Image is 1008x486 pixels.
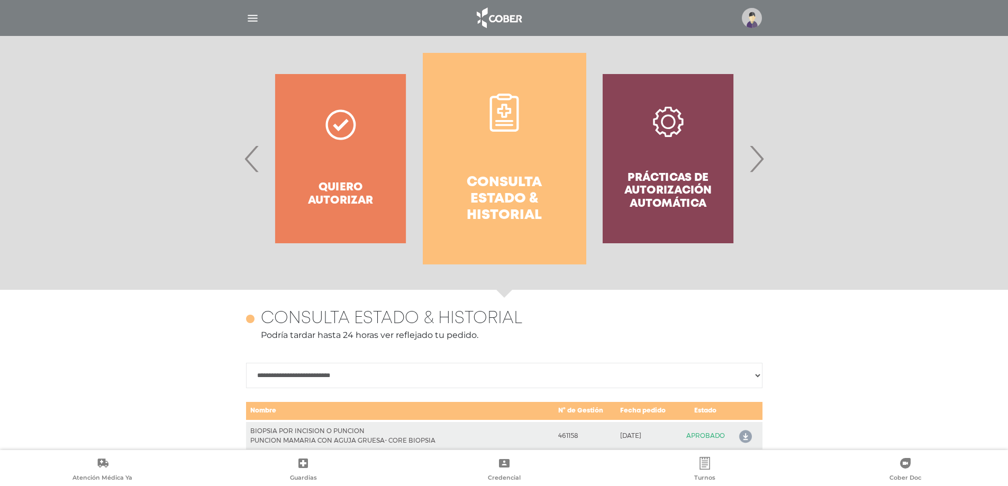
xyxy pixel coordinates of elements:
[742,8,762,28] img: profile-placeholder.svg
[678,401,733,421] td: Estado
[290,474,317,483] span: Guardias
[203,457,403,484] a: Guardias
[423,53,586,264] a: Consulta estado & historial
[488,474,521,483] span: Credencial
[2,457,203,484] a: Atención Médica Ya
[554,401,616,421] td: N° de Gestión
[246,421,554,450] td: BIOPSIA POR INCISION O PUNCION PUNCION MAMARIA CON AGUJA GRUESA- CORE BIOPSIA
[72,474,132,483] span: Atención Médica Ya
[678,421,733,450] td: APROBADO
[404,457,604,484] a: Credencial
[889,474,921,483] span: Cober Doc
[246,329,762,342] p: Podría tardar hasta 24 horas ver reflejado tu pedido.
[746,130,767,187] span: Next
[616,401,678,421] td: Fecha pedido
[554,421,616,450] td: 461158
[805,457,1006,484] a: Cober Doc
[246,401,554,421] td: Nombre
[616,421,678,450] td: [DATE]
[261,309,522,329] h4: Consulta estado & historial
[246,12,259,25] img: Cober_menu-lines-white.svg
[694,474,715,483] span: Turnos
[242,130,262,187] span: Previous
[604,457,805,484] a: Turnos
[442,175,567,224] h4: Consulta estado & historial
[471,5,526,31] img: logo_cober_home-white.png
